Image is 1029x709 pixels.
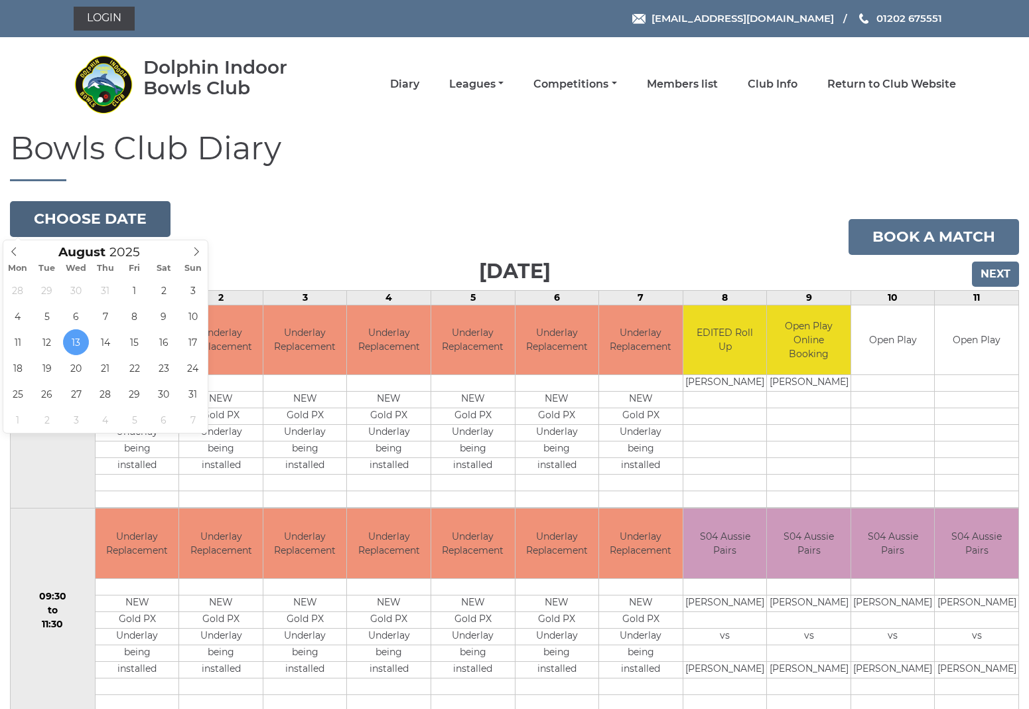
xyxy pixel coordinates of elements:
[347,611,431,628] td: Gold PX
[10,201,171,237] button: Choose date
[347,595,431,611] td: NEW
[599,458,683,475] td: installed
[347,408,431,425] td: Gold PX
[347,425,431,441] td: Underlay
[431,441,515,458] td: being
[347,645,431,661] td: being
[683,509,767,578] td: S04 Aussie Pairs
[515,661,599,678] td: installed
[121,407,147,433] span: September 5, 2025
[34,407,60,433] span: September 2, 2025
[179,645,263,661] td: being
[431,595,515,611] td: NEW
[515,458,599,475] td: installed
[683,375,767,392] td: [PERSON_NAME]
[972,262,1019,287] input: Next
[151,303,176,329] span: August 9, 2025
[34,277,60,303] span: July 29, 2025
[151,381,176,407] span: August 30, 2025
[179,661,263,678] td: installed
[599,628,683,645] td: Underlay
[92,355,118,381] span: August 21, 2025
[431,458,515,475] td: installed
[180,277,206,303] span: August 3, 2025
[599,425,683,441] td: Underlay
[767,661,851,678] td: [PERSON_NAME]
[515,290,599,305] td: 6
[5,355,31,381] span: August 18, 2025
[96,595,179,611] td: NEW
[851,305,935,375] td: Open Play
[96,509,179,578] td: Underlay Replacement
[33,264,62,273] span: Tue
[859,13,868,24] img: Phone us
[935,305,1018,375] td: Open Play
[431,645,515,661] td: being
[767,375,851,392] td: [PERSON_NAME]
[515,645,599,661] td: being
[96,661,179,678] td: installed
[599,661,683,678] td: installed
[121,277,147,303] span: August 1, 2025
[74,54,133,114] img: Dolphin Indoor Bowls Club
[263,595,347,611] td: NEW
[151,277,176,303] span: August 2, 2025
[5,381,31,407] span: August 25, 2025
[63,277,89,303] span: July 30, 2025
[851,661,935,678] td: [PERSON_NAME]
[263,425,347,441] td: Underlay
[347,661,431,678] td: installed
[449,77,504,92] a: Leagues
[63,355,89,381] span: August 20, 2025
[120,264,149,273] span: Fri
[179,509,263,578] td: Underlay Replacement
[851,628,935,645] td: vs
[96,645,179,661] td: being
[34,355,60,381] span: August 19, 2025
[179,408,263,425] td: Gold PX
[121,303,147,329] span: August 8, 2025
[683,628,767,645] td: vs
[683,595,767,611] td: [PERSON_NAME]
[96,611,179,628] td: Gold PX
[96,441,179,458] td: being
[62,264,91,273] span: Wed
[935,661,1018,678] td: [PERSON_NAME]
[92,277,118,303] span: July 31, 2025
[431,408,515,425] td: Gold PX
[58,246,105,259] span: Scroll to increment
[683,661,767,678] td: [PERSON_NAME]
[34,329,60,355] span: August 12, 2025
[180,381,206,407] span: August 31, 2025
[5,277,31,303] span: July 28, 2025
[63,303,89,329] span: August 6, 2025
[96,628,179,645] td: Underlay
[767,305,851,375] td: Open Play Online Booking
[179,305,263,375] td: Underlay Replacement
[151,407,176,433] span: September 6, 2025
[3,264,33,273] span: Mon
[263,392,347,408] td: NEW
[515,408,599,425] td: Gold PX
[263,628,347,645] td: Underlay
[652,12,834,25] span: [EMAIL_ADDRESS][DOMAIN_NAME]
[63,329,89,355] span: August 13, 2025
[178,264,208,273] span: Sun
[599,305,683,375] td: Underlay Replacement
[74,7,135,31] a: Login
[935,628,1018,645] td: vs
[347,628,431,645] td: Underlay
[34,381,60,407] span: August 26, 2025
[935,509,1018,578] td: S04 Aussie Pairs
[431,628,515,645] td: Underlay
[263,290,347,305] td: 3
[179,425,263,441] td: Underlay
[263,305,347,375] td: Underlay Replacement
[599,645,683,661] td: being
[96,425,179,441] td: Underlay
[347,305,431,375] td: Underlay Replacement
[683,290,767,305] td: 8
[92,381,118,407] span: August 28, 2025
[347,458,431,475] td: installed
[876,12,942,25] span: 01202 675551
